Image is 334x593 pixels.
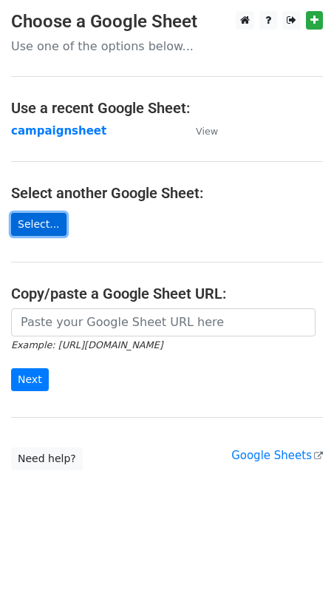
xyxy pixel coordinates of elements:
h4: Select another Google Sheet: [11,184,323,202]
h4: Copy/paste a Google Sheet URL: [11,285,323,302]
a: Google Sheets [231,449,323,462]
input: Paste your Google Sheet URL here [11,308,316,336]
h4: Use a recent Google Sheet: [11,99,323,117]
small: View [196,126,218,137]
a: campaignsheet [11,124,106,138]
a: Select... [11,213,67,236]
p: Use one of the options below... [11,38,323,54]
a: Need help? [11,447,83,470]
a: View [181,124,218,138]
small: Example: [URL][DOMAIN_NAME] [11,339,163,350]
input: Next [11,368,49,391]
iframe: Chat Widget [260,522,334,593]
h3: Choose a Google Sheet [11,11,323,33]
